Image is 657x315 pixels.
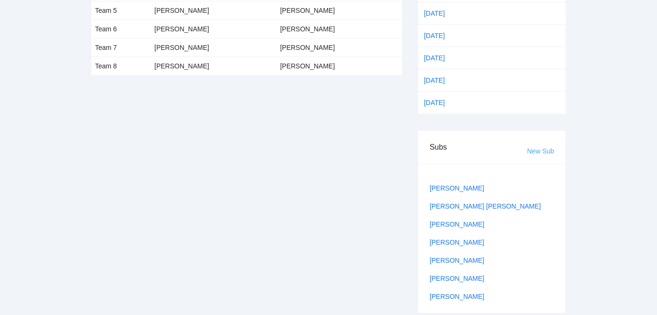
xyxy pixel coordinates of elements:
a: [DATE] [422,29,462,43]
a: [DATE] [422,6,462,20]
a: [PERSON_NAME] [430,184,484,192]
td: Team 5 [91,1,151,19]
a: [PERSON_NAME] [430,239,484,246]
td: Team 7 [91,38,151,57]
td: Team 6 [91,19,151,38]
td: [PERSON_NAME] [151,19,277,38]
td: [PERSON_NAME] [151,57,277,75]
a: [DATE] [422,73,462,87]
a: [PERSON_NAME] [430,220,484,228]
a: [PERSON_NAME] [PERSON_NAME] [430,202,541,210]
a: New Sub [527,147,554,155]
td: Team 8 [91,57,151,75]
a: [DATE] [422,51,462,65]
a: [PERSON_NAME] [430,293,484,300]
td: [PERSON_NAME] [276,38,402,57]
div: Subs [430,134,527,161]
td: [PERSON_NAME] [276,1,402,19]
td: [PERSON_NAME] [151,1,277,19]
td: [PERSON_NAME] [276,57,402,75]
a: [PERSON_NAME] [430,257,484,264]
a: [PERSON_NAME] [430,275,484,282]
td: [PERSON_NAME] [276,19,402,38]
td: [PERSON_NAME] [151,38,277,57]
a: [DATE] [422,95,462,110]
